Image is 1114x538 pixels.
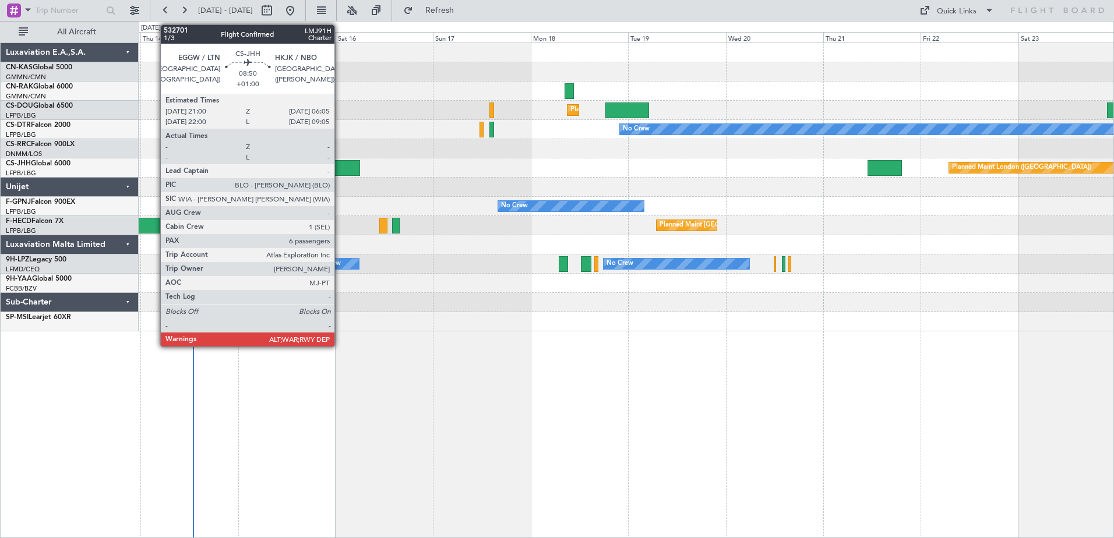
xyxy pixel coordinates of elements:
a: CS-DOUGlobal 6500 [6,102,73,109]
span: 9H-LPZ [6,256,29,263]
span: SP-MSI [6,314,29,321]
span: [DATE] - [DATE] [198,5,253,16]
div: Planned Maint [GEOGRAPHIC_DATA] ([GEOGRAPHIC_DATA]) [274,121,457,138]
span: F-GPNJ [6,199,31,206]
input: Trip Number [36,2,103,19]
div: Thu 14 [140,32,238,43]
a: DNMM/LOS [6,150,42,158]
div: Quick Links [937,6,976,17]
span: CS-JHH [6,160,31,167]
a: LFPB/LBG [6,169,36,178]
div: Unplanned Maint [GEOGRAPHIC_DATA] ([GEOGRAPHIC_DATA]) [176,101,368,119]
span: 9H-YAA [6,275,32,282]
a: CS-JHHGlobal 6000 [6,160,70,167]
a: CN-RAKGlobal 6000 [6,83,73,90]
span: Refresh [415,6,464,15]
span: CN-RAK [6,83,33,90]
div: No Crew [501,197,528,215]
div: Fri 15 [238,32,336,43]
div: Thu 21 [823,32,921,43]
a: LFMD/CEQ [6,265,40,274]
a: SP-MSILearjet 60XR [6,314,71,321]
a: CN-KASGlobal 5000 [6,64,72,71]
a: F-GPNJFalcon 900EX [6,199,75,206]
span: CS-RRC [6,141,31,148]
a: 9H-LPZLegacy 500 [6,256,66,263]
span: CS-DTR [6,122,31,129]
a: CS-DTRFalcon 2000 [6,122,70,129]
span: F-HECD [6,218,31,225]
a: FCBB/BZV [6,284,37,293]
div: Fri 22 [921,32,1018,43]
a: GMMN/CMN [6,73,46,82]
span: All Aircraft [30,28,123,36]
div: Wed 20 [726,32,823,43]
a: CS-RRCFalcon 900LX [6,141,75,148]
a: LFPB/LBG [6,226,36,235]
button: All Aircraft [13,23,126,41]
a: F-HECDFalcon 7X [6,218,64,225]
div: Planned Maint [GEOGRAPHIC_DATA] ([GEOGRAPHIC_DATA]) [660,217,843,234]
a: LFPB/LBG [6,111,36,120]
div: Planned Maint [GEOGRAPHIC_DATA] ([GEOGRAPHIC_DATA]) [270,159,453,176]
div: Sat 16 [336,32,433,43]
span: CS-DOU [6,102,33,109]
div: No Crew [607,255,633,272]
div: Mon 18 [531,32,628,43]
div: Sun 17 [433,32,530,43]
div: Planned Maint London ([GEOGRAPHIC_DATA]) [952,159,1091,176]
div: Planned Maint [GEOGRAPHIC_DATA] ([GEOGRAPHIC_DATA]) [570,101,754,119]
div: [DATE] [141,23,161,33]
div: No Crew [623,121,650,138]
div: No Crew [314,255,341,272]
button: Quick Links [914,1,1000,20]
a: 9H-YAAGlobal 5000 [6,275,72,282]
a: LFPB/LBG [6,130,36,139]
span: CN-KAS [6,64,33,71]
button: Refresh [398,1,468,20]
a: LFPB/LBG [6,207,36,216]
a: GMMN/CMN [6,92,46,101]
div: Tue 19 [628,32,725,43]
